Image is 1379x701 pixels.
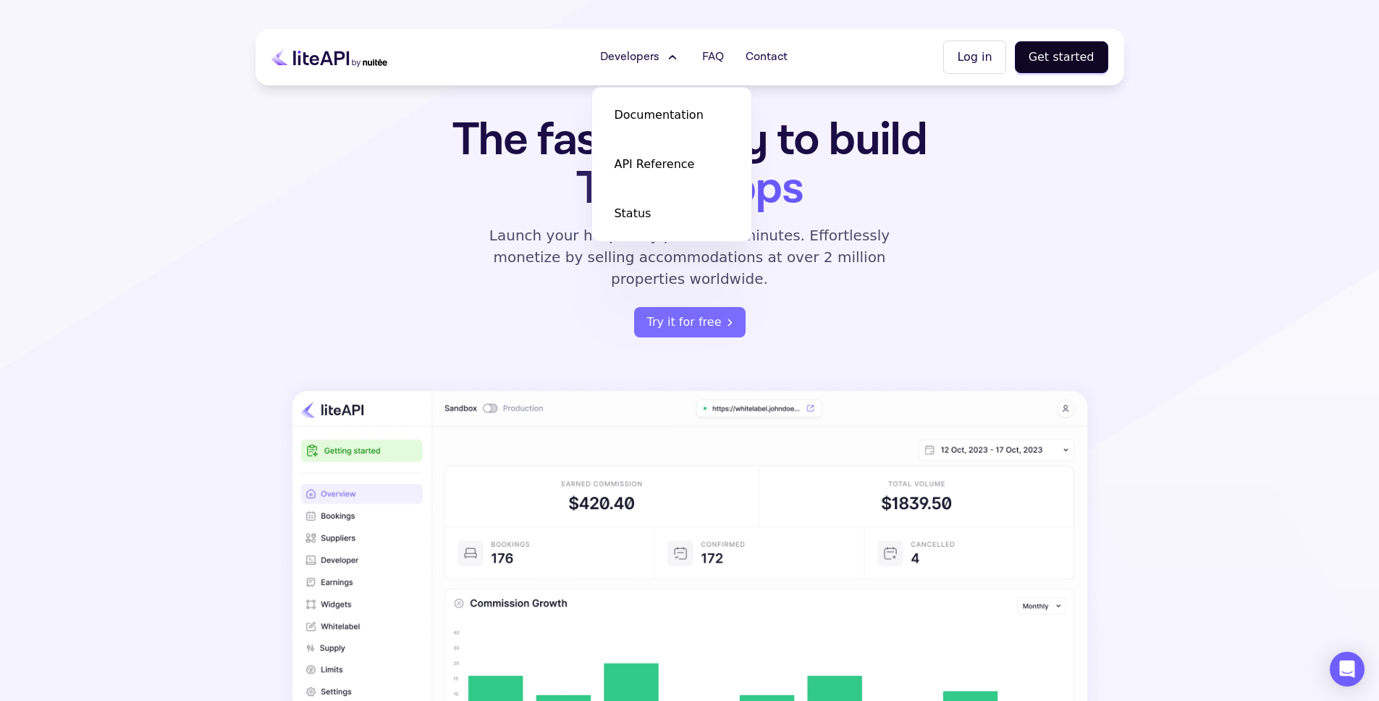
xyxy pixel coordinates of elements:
[693,43,733,72] a: FAQ
[702,49,724,66] span: FAQ
[1330,652,1365,687] div: Open Intercom Messenger
[943,41,1005,74] button: Log in
[576,159,803,219] span: Travel Apps
[737,43,796,72] a: Contact
[599,95,744,135] a: Documentation
[473,224,907,290] p: Launch your hospitality product in minutes. Effortlessly monetize by selling accommodations at ov...
[1015,41,1108,73] button: Get started
[591,43,689,72] button: Developers
[614,106,703,124] span: Documentation
[599,144,744,185] a: API Reference
[614,205,651,222] span: Status
[634,307,746,337] a: register
[614,156,694,173] span: API Reference
[746,49,788,66] span: Contact
[600,49,659,66] span: Developers
[599,193,744,234] a: Status
[407,116,973,213] h1: The fastest way to build
[634,307,746,337] button: Try it for free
